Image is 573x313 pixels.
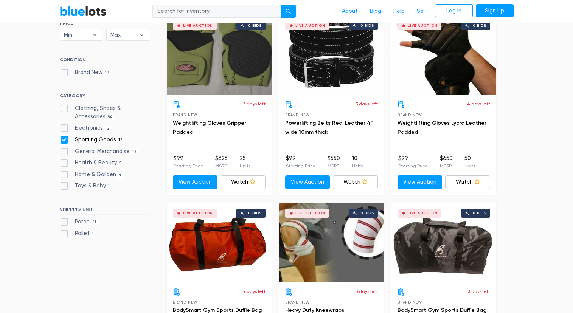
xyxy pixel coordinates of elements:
span: Max [110,29,135,40]
label: Health & Beauty [60,159,124,167]
input: Search for inventory [152,5,281,18]
a: View Auction [173,175,218,189]
p: MSRP [215,163,228,169]
h6: SHIPPING UNIT [60,206,150,215]
p: 3 days left [356,101,378,107]
a: Blog [364,4,387,19]
span: 10 [130,149,138,155]
label: Home & Garden [60,170,124,179]
li: $99 [398,154,428,169]
a: Live Auction 0 bids [167,203,272,282]
a: About [336,4,364,19]
a: BlueLots [60,6,107,17]
span: Brand New [173,113,197,117]
span: Brand New [173,300,197,304]
div: 0 bids [473,24,486,28]
a: Log In [435,4,473,18]
span: 5 [117,160,124,166]
div: Live Auction [408,24,438,28]
h6: CONDITION [60,57,150,65]
p: 4 days left [242,288,266,295]
div: Live Auction [183,211,213,215]
li: $550 [328,154,340,169]
div: 0 bids [248,211,262,215]
b: ▾ [87,29,103,40]
div: 0 bids [248,24,262,28]
li: $99 [174,154,203,169]
span: Min [64,29,89,40]
li: 25 [240,154,250,169]
p: MSRP [328,163,340,169]
span: 12 [116,137,125,143]
a: Live Auction 0 bids [167,15,272,95]
label: Pallet [60,229,96,238]
h6: CATEGORY [60,93,150,101]
a: Weightlifting Gloves Lycra Leather Padded [398,120,486,135]
p: Starting Price [174,163,203,169]
a: Sell [411,4,432,19]
a: Weightlifting Gloves Gripper Padded [173,120,246,135]
p: MSRP [440,163,453,169]
b: ▾ [134,29,150,40]
label: Toys & Baby [60,182,112,190]
a: Powerlifting Belts Real Leather 4" wide 10mm thick [285,120,373,135]
li: 50 [464,154,475,169]
a: Watch [221,175,266,189]
div: Live Auction [408,211,438,215]
a: Watch [445,175,490,189]
li: 10 [352,154,363,169]
div: Live Auction [183,24,213,28]
label: Parcel [60,218,99,226]
span: 84 [106,114,115,120]
a: Sign Up [476,4,514,18]
a: View Auction [285,175,330,189]
label: Electronics [60,124,112,132]
div: 0 bids [360,24,374,28]
p: 3 days left [468,288,490,295]
label: Brand New [60,68,112,77]
a: Live Auction 0 bids [391,15,496,95]
span: 1 [106,184,112,190]
label: General Merchandise [60,147,138,156]
div: 0 bids [360,211,374,215]
span: 12 [103,126,112,132]
div: Live Auction [295,24,325,28]
p: 4 days left [467,101,490,107]
span: Brand New [285,300,310,304]
p: Starting Price [286,163,316,169]
p: Starting Price [398,163,428,169]
li: $650 [440,154,453,169]
span: Brand New [398,113,422,117]
a: Live Auction 0 bids [279,15,384,95]
span: 4 [116,172,124,178]
div: Live Auction [295,211,325,215]
a: View Auction [398,175,443,189]
span: Brand New [285,113,310,117]
p: 3 days left [356,288,378,295]
a: Watch [333,175,378,189]
li: $625 [215,154,228,169]
h6: PRICE [60,20,150,26]
label: Clothing, Shoes & Accessories [60,104,150,121]
span: 12 [102,70,112,76]
p: Units [352,163,363,169]
p: Units [240,163,250,169]
div: 0 bids [473,211,486,215]
span: 1 [90,231,96,237]
a: Help [387,4,411,19]
p: Units [464,163,475,169]
a: Live Auction 0 bids [279,203,384,282]
li: $99 [286,154,316,169]
span: 11 [91,220,99,226]
p: 3 days left [243,101,266,107]
a: Live Auction 0 bids [391,203,496,282]
label: Sporting Goods [60,136,125,144]
span: Brand New [398,300,422,304]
